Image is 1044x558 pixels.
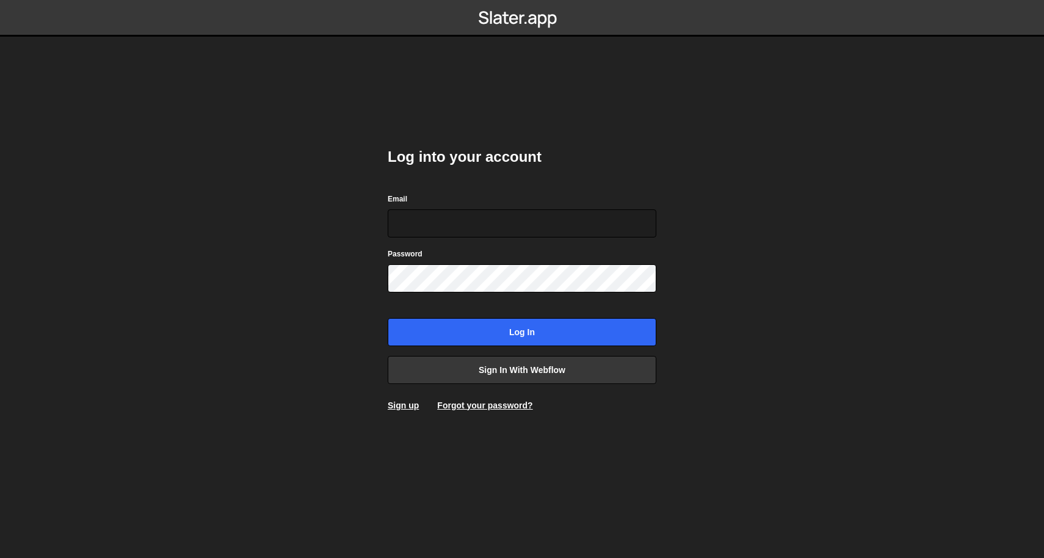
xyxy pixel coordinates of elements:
[388,193,407,205] label: Email
[388,147,656,167] h2: Log into your account
[388,356,656,384] a: Sign in with Webflow
[388,400,419,410] a: Sign up
[437,400,532,410] a: Forgot your password?
[388,318,656,346] input: Log in
[388,248,422,260] label: Password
